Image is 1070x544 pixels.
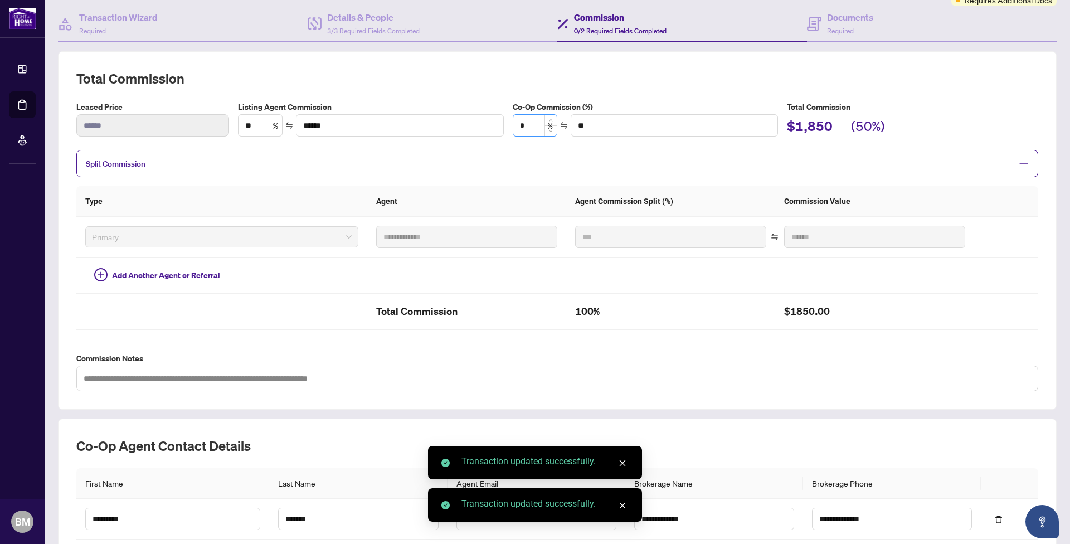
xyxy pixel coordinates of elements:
h2: 100% [575,303,766,320]
h4: Details & People [327,11,420,24]
span: close [619,459,626,467]
th: Brokerage Phone [803,468,981,499]
span: Primary [92,229,352,245]
img: logo [9,8,36,29]
th: Agent Commission Split (%) [566,186,775,217]
button: Open asap [1025,505,1059,538]
span: Required [827,27,854,35]
span: plus-circle [94,268,108,281]
h2: $1850.00 [784,303,965,320]
a: Close [616,499,629,512]
span: check-circle [441,501,450,509]
label: Listing Agent Commission [238,101,504,113]
span: Increase Value [544,115,557,125]
span: minus [1019,159,1029,169]
span: swap [285,122,293,129]
span: Split Commission [86,159,145,169]
span: Add Another Agent or Referral [112,269,220,281]
div: Split Commission [76,150,1038,177]
div: Transaction updated successfully. [461,497,629,511]
label: Commission Notes [76,352,1038,365]
span: swap [560,122,568,129]
h5: Total Commission [787,101,1038,113]
span: check-circle [441,459,450,467]
th: Brokerage Name [625,468,803,499]
h4: Documents [827,11,873,24]
span: close [619,502,626,509]
h2: Co-op Agent Contact Details [76,437,1038,455]
span: swap [771,233,779,241]
h2: (50%) [851,117,885,138]
h4: Transaction Wizard [79,11,158,24]
span: Required [79,27,106,35]
span: BM [15,514,30,530]
span: Decrease Value [544,125,557,136]
th: Last Name [269,468,447,499]
span: delete [995,516,1003,523]
h2: Total Commission [76,70,1038,88]
button: Add Another Agent or Referral [85,266,229,284]
span: 3/3 Required Fields Completed [327,27,420,35]
div: Transaction updated successfully. [461,455,629,468]
th: Agent [367,186,566,217]
h4: Commission [574,11,667,24]
h2: $1,850 [787,117,833,138]
label: Leased Price [76,101,229,113]
h2: Total Commission [376,303,557,320]
th: First Name [76,468,269,499]
label: Co-Op Commission (%) [513,101,779,113]
span: up [549,118,553,122]
th: Commission Value [775,186,974,217]
span: 0/2 Required Fields Completed [574,27,667,35]
span: down [549,129,553,133]
a: Close [616,457,629,469]
th: Type [76,186,367,217]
